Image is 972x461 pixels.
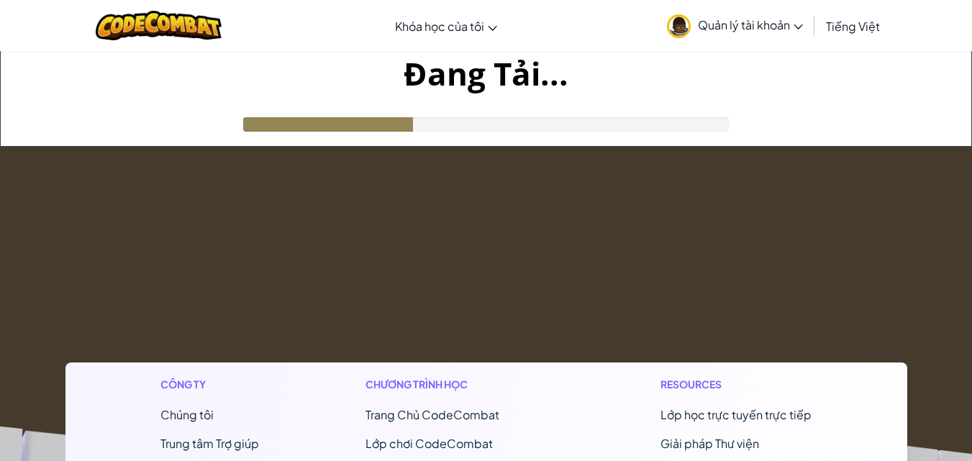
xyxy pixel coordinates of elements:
h1: Đang Tải... [1,51,971,96]
a: Giải pháp Thư viện [660,436,759,451]
a: Lớp học trực tuyến trực tiếp [660,407,812,422]
span: Tiếng Việt [826,19,880,34]
h1: Resources [660,377,812,392]
a: Lớp chơi CodeCombat [365,436,493,451]
a: Tiếng Việt [819,6,887,45]
span: Khóa học của tôi [395,19,484,34]
img: avatar [667,14,691,38]
a: Quản lý tài khoản [660,3,810,48]
img: CodeCombat logo [96,11,222,40]
h1: Công ty [160,377,259,392]
a: Chúng tôi [160,407,214,422]
h1: Chương trình học [365,377,555,392]
a: Trung tâm Trợ giúp [160,436,259,451]
span: Trang Chủ CodeCombat [365,407,499,422]
span: Quản lý tài khoản [698,17,803,32]
a: Khóa học của tôi [388,6,504,45]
